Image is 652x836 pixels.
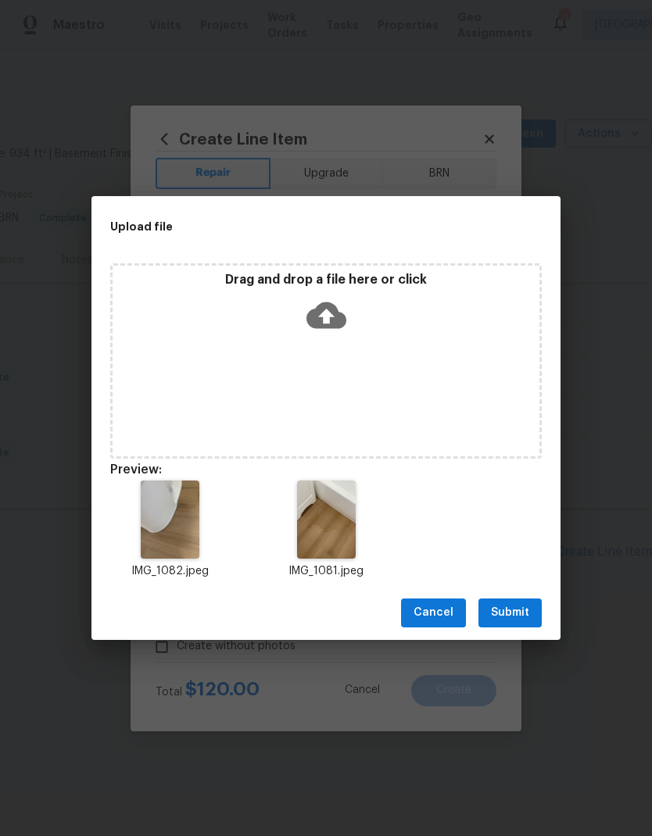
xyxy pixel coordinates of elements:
h2: Upload file [110,218,471,235]
p: IMG_1081.jpeg [267,563,385,580]
img: Z [141,481,199,559]
span: Submit [491,603,529,623]
p: Drag and drop a file here or click [113,272,539,288]
p: IMG_1082.jpeg [110,563,229,580]
span: Cancel [414,603,453,623]
img: 9k= [297,481,356,559]
button: Submit [478,598,542,627]
button: Cancel [401,598,466,627]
